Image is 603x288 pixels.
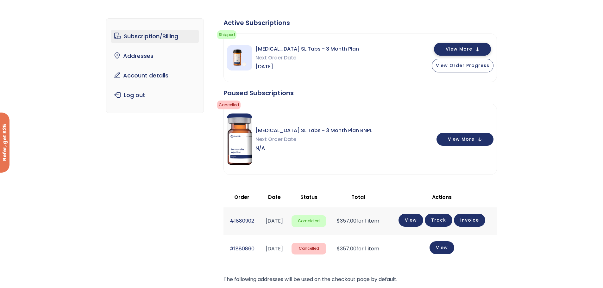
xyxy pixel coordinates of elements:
a: Track [425,214,452,227]
span: Next Order Date [255,53,359,62]
span: Shipped [217,30,236,39]
button: View More [434,43,491,56]
nav: Account pages [106,18,204,113]
div: Paused Subscriptions [223,89,497,97]
span: View More [446,47,472,51]
span: 357.00 [337,245,356,252]
a: #1880860 [229,245,254,252]
img: Sermorelin SL Tabs - 3 Month Plan BNPL [227,113,252,165]
a: View [399,214,423,227]
td: for 1 item [329,235,387,262]
span: Status [300,193,317,201]
div: Active Subscriptions [223,18,497,27]
span: [DATE] [255,62,359,71]
p: The following addresses will be used on the checkout page by default. [223,275,497,284]
a: Addresses [111,49,199,63]
span: Cancelled [292,243,326,254]
a: #1880902 [230,217,254,224]
span: $ [337,217,340,224]
a: Subscription/Billing [111,30,199,43]
button: View More [437,133,493,146]
time: [DATE] [266,245,283,252]
span: Order [234,193,249,201]
span: 357.00 [337,217,356,224]
img: Sermorelin SL Tabs - 3 Month Plan [227,45,252,70]
td: for 1 item [329,207,387,235]
span: [MEDICAL_DATA] SL Tabs - 3 Month Plan [255,45,359,53]
span: Actions [432,193,452,201]
a: View [430,241,454,254]
a: Invoice [454,214,485,227]
a: Log out [111,89,199,102]
span: $ [337,245,340,252]
span: [MEDICAL_DATA] SL Tabs - 3 Month Plan BNPL [255,126,372,135]
span: N/A [255,144,372,153]
a: Account details [111,69,199,82]
span: View More [448,137,474,141]
time: [DATE] [266,217,283,224]
span: Date [268,193,281,201]
span: Total [351,193,365,201]
span: View Order Progress [436,62,489,69]
span: cancelled [217,101,241,109]
span: Next Order Date [255,135,372,144]
span: Completed [292,215,326,227]
button: View Order Progress [432,59,493,72]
